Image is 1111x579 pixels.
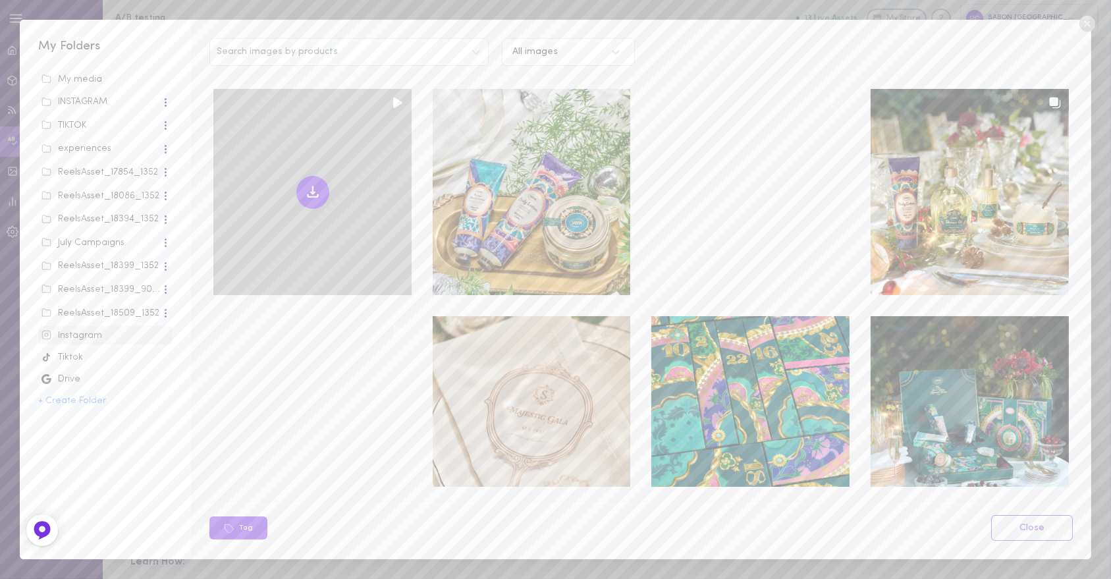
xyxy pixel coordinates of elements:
span: Search images by products [217,47,338,57]
div: Tiktok [41,351,169,364]
span: INSTAGRAM [38,92,173,111]
div: My media [41,73,169,86]
div: Search images by productsAll imagesTagClose [191,20,1091,559]
span: experiences [38,138,173,158]
div: TIKTOK [41,119,161,132]
div: ReelsAsset_18086_1352 [41,190,161,203]
div: Instagram [41,329,169,343]
img: Feedback Button [32,520,52,540]
div: All images [512,47,558,57]
span: TIKTOK [38,115,173,135]
div: INSTAGRAM [41,96,161,109]
div: ReelsAsset_18399_1352 [41,260,161,273]
div: ReelsAsset_18399_9036 [41,283,161,296]
div: ReelsAsset_18509_1352 [41,307,161,320]
button: + Create Folder [38,397,106,406]
div: ReelsAsset_18394_1352 [41,213,161,226]
div: ReelsAsset_17854_1352 [41,166,161,179]
div: experiences [41,142,161,155]
span: My Folders [38,40,101,53]
span: ReelsAsset_18399_1352 [38,256,173,275]
a: Close [991,515,1073,541]
span: unsorted [38,70,173,88]
div: July Campaigns [41,236,161,250]
span: July Campaigns [38,233,173,252]
div: Drive [41,373,169,386]
span: ReelsAsset_18509_1352 [38,302,173,322]
span: ReelsAsset_18086_1352 [38,185,173,205]
span: ReelsAsset_18394_1352 [38,209,173,229]
span: ReelsAsset_18399_9036 [38,279,173,299]
button: Tag [209,516,267,539]
span: ReelsAsset_17854_1352 [38,162,173,182]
